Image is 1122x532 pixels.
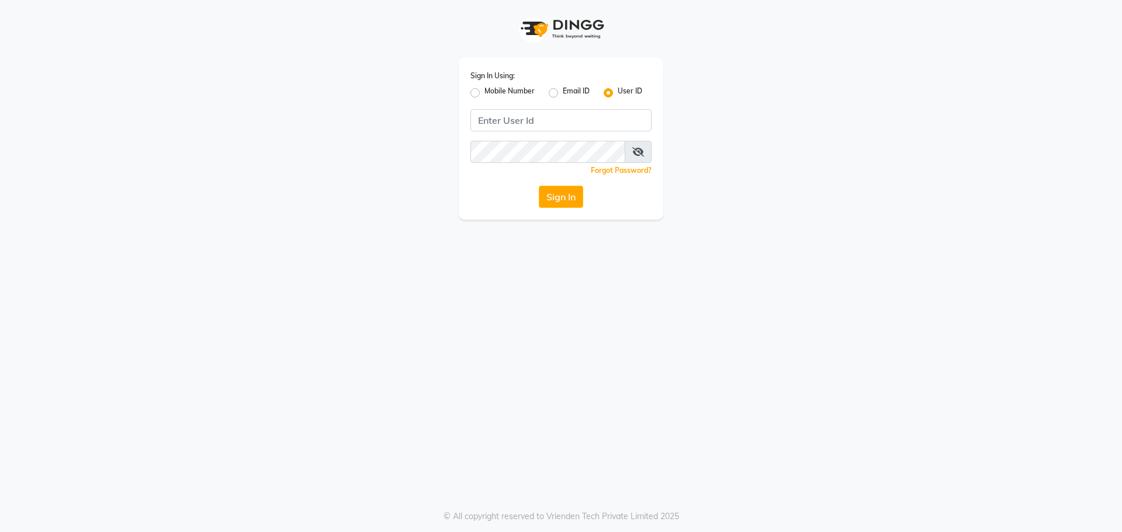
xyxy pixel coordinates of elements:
label: Email ID [563,86,590,100]
label: Sign In Using: [470,71,515,81]
label: Mobile Number [484,86,535,100]
input: Username [470,109,652,131]
input: Username [470,141,625,163]
label: User ID [618,86,642,100]
img: logo1.svg [514,12,608,46]
button: Sign In [539,186,583,208]
a: Forgot Password? [591,166,652,175]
